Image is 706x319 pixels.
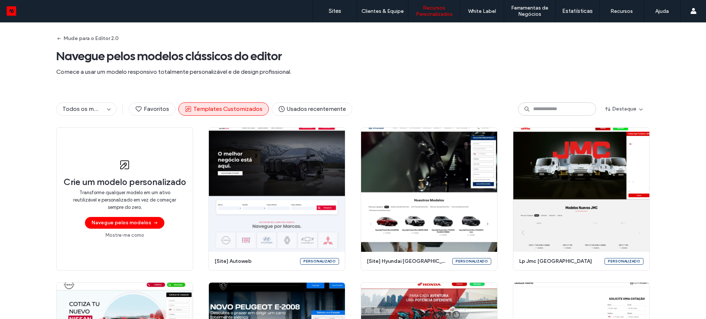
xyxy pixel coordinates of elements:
span: [site] hyundai [GEOGRAPHIC_DATA] [367,258,448,265]
span: Transforme qualquer modelo em um ativo reutilizável e personalizado em vez de começar sempre do z... [71,189,178,211]
span: Comece a usar um modelo responsivo totalmente personalizável e de design profissional. [56,68,650,76]
label: Recursos [610,8,633,14]
span: lp jmc [GEOGRAPHIC_DATA] [519,258,600,265]
button: Todos os modelos [57,103,104,115]
span: Templates Customizados [185,105,263,113]
span: Favoritos [135,105,169,113]
button: Mude para o Editor 2.0 [56,33,119,44]
button: Favoritos [129,102,175,116]
button: Templates Customizados [178,102,269,116]
span: [site] autoweb [215,258,296,265]
button: Usados recentemente [272,102,352,116]
button: Destaque [599,103,650,115]
span: Todos os modelos [63,105,112,112]
label: Ferramentas de Negócios [504,5,555,17]
div: Personalizado [452,258,491,265]
label: Recursos Personalizados [409,5,460,17]
label: Sites [329,8,341,14]
button: Navegue pelos modelos [85,217,164,229]
a: Mostre-me como [106,232,144,239]
div: Personalizado [605,258,643,265]
label: Estatísticas [562,8,593,14]
span: Usados recentemente [278,105,346,113]
div: Personalizado [300,258,339,265]
span: Navegue pelos modelos clássicos do editor [56,49,650,64]
span: Crie um modelo personalizado [64,177,186,188]
label: Clientes & Equipe [361,8,404,14]
label: White Label [468,8,496,14]
label: Ajuda [655,8,669,14]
